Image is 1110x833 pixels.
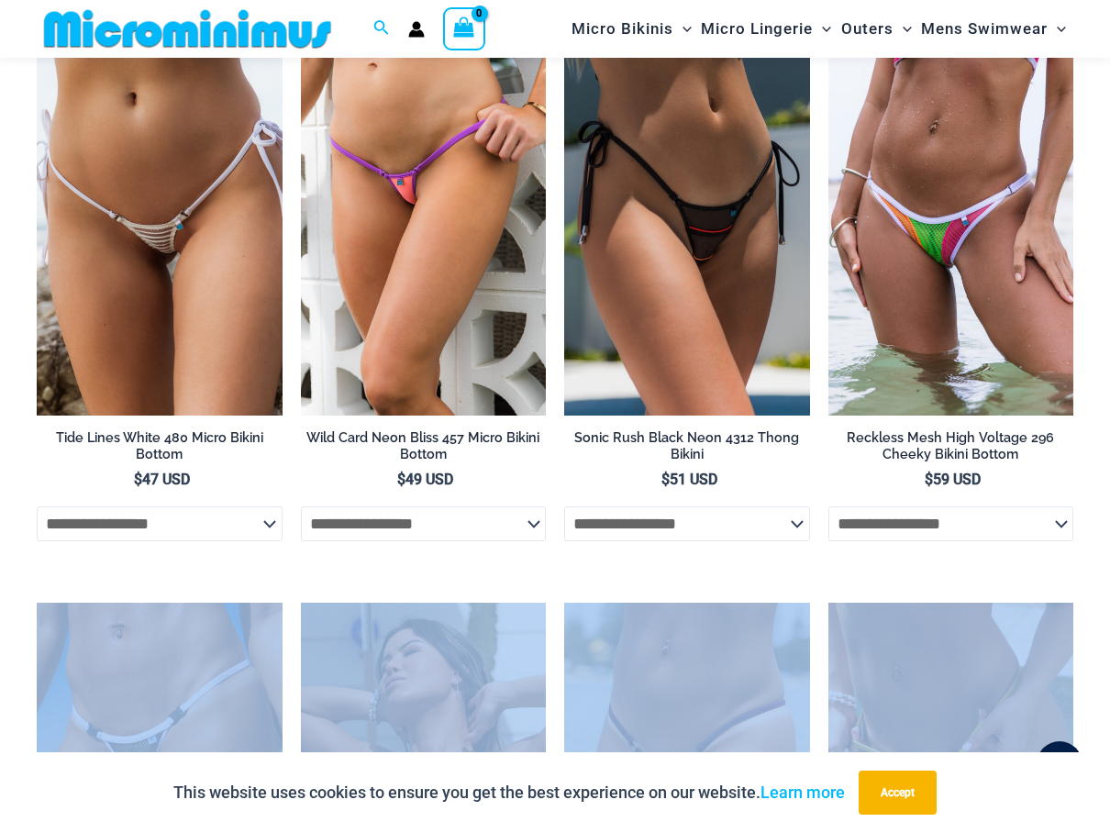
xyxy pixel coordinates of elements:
[760,783,845,802] a: Learn more
[828,429,1074,463] h2: Reckless Mesh High Voltage 296 Cheeky Bikini Bottom
[134,471,190,488] bdi: 47 USD
[813,6,831,52] span: Menu Toggle
[564,48,810,416] a: Sonic Rush Black Neon 4312 Thong Bikini 01Sonic Rush Black Neon 4312 Thong Bikini 02Sonic Rush Bl...
[673,6,692,52] span: Menu Toggle
[564,429,810,471] a: Sonic Rush Black Neon 4312 Thong Bikini
[301,48,547,416] a: Wild Card Neon Bliss 312 Top 457 Micro 04Wild Card Neon Bliss 312 Top 457 Micro 05Wild Card Neon ...
[564,429,810,463] h2: Sonic Rush Black Neon 4312 Thong Bikini
[572,6,673,52] span: Micro Bikinis
[925,471,933,488] span: $
[1048,6,1066,52] span: Menu Toggle
[37,8,339,50] img: MM SHOP LOGO FLAT
[925,471,981,488] bdi: 59 USD
[921,6,1048,52] span: Mens Swimwear
[37,48,283,416] img: Tide Lines White 480 Micro 01
[408,21,425,38] a: Account icon link
[841,6,894,52] span: Outers
[701,6,813,52] span: Micro Lingerie
[134,471,142,488] span: $
[301,429,547,471] a: Wild Card Neon Bliss 457 Micro Bikini Bottom
[564,48,810,416] img: Sonic Rush Black Neon 4312 Thong Bikini 01
[37,48,283,416] a: Tide Lines White 480 Micro 01Tide Lines White 480 Micro 02Tide Lines White 480 Micro 02
[661,471,717,488] bdi: 51 USD
[301,429,547,463] h2: Wild Card Neon Bliss 457 Micro Bikini Bottom
[828,48,1074,416] a: Reckless Mesh High Voltage 296 Cheeky 01Reckless Mesh High Voltage 3480 Crop Top 296 Cheeky 04Rec...
[173,779,845,806] p: This website uses cookies to ensure you get the best experience on our website.
[916,6,1071,52] a: Mens SwimwearMenu ToggleMenu Toggle
[837,6,916,52] a: OutersMenu ToggleMenu Toggle
[859,771,937,815] button: Accept
[696,6,836,52] a: Micro LingerieMenu ToggleMenu Toggle
[37,429,283,463] h2: Tide Lines White 480 Micro Bikini Bottom
[567,6,696,52] a: Micro BikinisMenu ToggleMenu Toggle
[397,471,453,488] bdi: 49 USD
[564,3,1073,55] nav: Site Navigation
[894,6,912,52] span: Menu Toggle
[373,17,390,40] a: Search icon link
[443,7,485,50] a: View Shopping Cart, empty
[397,471,405,488] span: $
[301,48,547,416] img: Wild Card Neon Bliss 312 Top 457 Micro 04
[37,429,283,471] a: Tide Lines White 480 Micro Bikini Bottom
[828,429,1074,471] a: Reckless Mesh High Voltage 296 Cheeky Bikini Bottom
[828,48,1074,416] img: Reckless Mesh High Voltage 296 Cheeky 01
[661,471,670,488] span: $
